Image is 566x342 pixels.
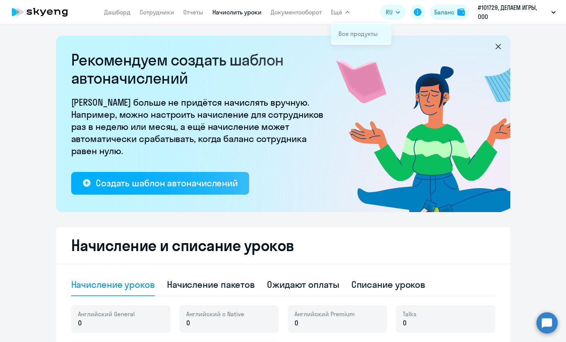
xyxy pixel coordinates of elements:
div: Списание уроков [351,278,426,290]
button: #101729, ДЕЛАЕМ ИГРЫ, ООО [474,3,560,21]
button: Ещё [331,5,350,20]
h2: Рекомендуем создать шаблон автоначислений [71,51,329,87]
a: Начислить уроки [212,8,262,16]
a: Дашборд [104,8,131,16]
span: Английский с Native [186,310,244,318]
span: RU [386,8,393,17]
button: Балансbalance [430,5,469,20]
div: Баланс [434,8,454,17]
div: Начисление уроков [71,278,155,290]
span: Talks [403,310,416,318]
a: Отчеты [183,8,203,16]
button: Создать шаблон автоначислений [71,172,249,195]
span: 0 [186,318,190,328]
span: Английский Premium [295,310,355,318]
div: Ожидают оплаты [267,278,339,290]
a: Все продукты [338,30,378,37]
span: 0 [78,318,82,328]
span: 0 [295,318,298,328]
img: balance [457,8,465,16]
div: Начисление пакетов [167,278,255,290]
p: #101729, ДЕЛАЕМ ИГРЫ, ООО [478,3,548,21]
a: Документооборот [271,8,322,16]
div: Создать шаблон автоначислений [96,177,238,189]
span: 0 [403,318,407,328]
p: [PERSON_NAME] больше не придётся начислять вручную. Например, можно настроить начисление для сотр... [71,96,329,157]
span: Английский General [78,310,135,318]
a: Сотрудники [140,8,174,16]
span: Ещё [331,8,342,17]
button: RU [380,5,405,20]
h2: Начисление и списание уроков [71,236,495,255]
